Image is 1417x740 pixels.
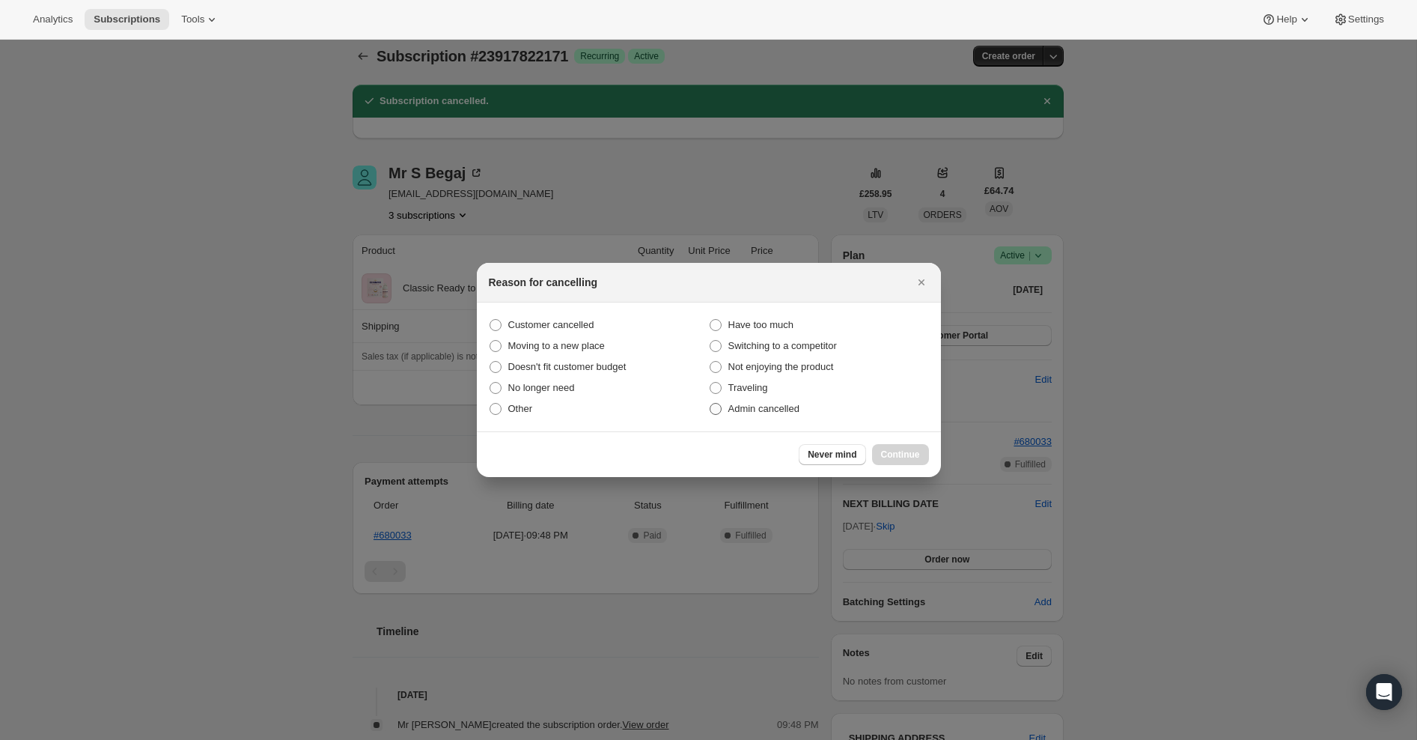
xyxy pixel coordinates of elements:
span: Subscriptions [94,13,160,25]
span: No longer need [508,382,575,393]
span: Have too much [728,319,793,330]
button: Settings [1324,9,1393,30]
button: Close [911,272,932,293]
span: Switching to a competitor [728,340,837,351]
button: Analytics [24,9,82,30]
div: Open Intercom Messenger [1366,674,1402,710]
span: Traveling [728,382,768,393]
span: Customer cancelled [508,319,594,330]
span: Moving to a new place [508,340,605,351]
span: Not enjoying the product [728,361,834,372]
button: Tools [172,9,228,30]
span: Never mind [808,449,856,461]
button: Subscriptions [85,9,169,30]
span: Doesn't fit customer budget [508,361,627,372]
span: Other [508,403,533,414]
button: Help [1252,9,1320,30]
span: Tools [181,13,204,25]
span: Admin cancelled [728,403,799,414]
span: Help [1276,13,1296,25]
button: Never mind [799,444,865,465]
span: Analytics [33,13,73,25]
h2: Reason for cancelling [489,275,597,290]
span: Settings [1348,13,1384,25]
